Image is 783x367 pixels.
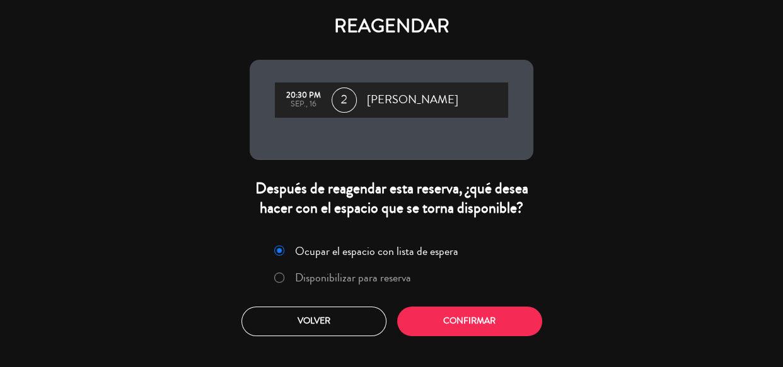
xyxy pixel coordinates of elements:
h4: REAGENDAR [250,15,533,38]
label: Ocupar el espacio con lista de espera [295,246,458,257]
button: Volver [241,307,386,336]
button: Confirmar [397,307,542,336]
div: 20:30 PM [281,91,325,100]
span: 2 [332,88,357,113]
span: [PERSON_NAME] [367,91,458,110]
div: sep., 16 [281,100,325,109]
label: Disponibilizar para reserva [295,272,411,283]
div: Después de reagendar esta reserva, ¿qué desea hacer con el espacio que se torna disponible? [250,179,533,218]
